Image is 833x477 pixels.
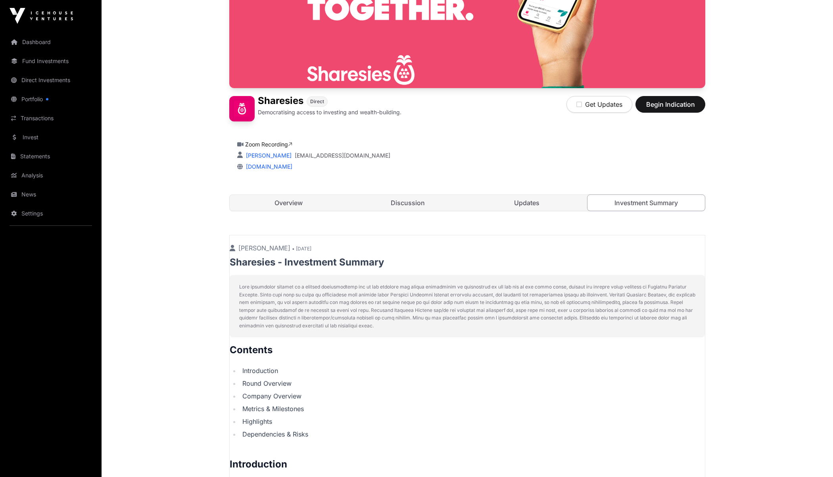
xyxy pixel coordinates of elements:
[6,205,95,222] a: Settings
[635,104,705,112] a: Begin Indication
[6,52,95,70] a: Fund Investments
[230,458,705,471] h2: Introduction
[240,404,705,414] li: Metrics & Milestones
[243,163,292,170] a: [DOMAIN_NAME]
[6,33,95,51] a: Dashboard
[6,129,95,146] a: Invest
[6,167,95,184] a: Analysis
[295,152,390,160] a: [EMAIL_ADDRESS][DOMAIN_NAME]
[230,344,705,356] h2: Contents
[587,194,706,211] a: Investment Summary
[793,439,833,477] iframe: Chat Widget
[258,108,401,116] p: Democratising access to investing and wealth-building.
[10,8,73,24] img: Icehouse Ventures Logo
[240,391,705,401] li: Company Overview
[310,98,324,105] span: Direct
[645,100,695,109] span: Begin Indication
[6,148,95,165] a: Statements
[292,246,311,252] span: • [DATE]
[349,195,467,211] a: Discussion
[635,96,705,113] button: Begin Indication
[240,366,705,375] li: Introduction
[240,379,705,388] li: Round Overview
[244,152,292,159] a: [PERSON_NAME]
[230,243,705,253] p: [PERSON_NAME]
[6,90,95,108] a: Portfolio
[229,96,255,121] img: Sharesies
[6,110,95,127] a: Transactions
[230,195,705,211] nav: Tabs
[230,256,705,269] p: Sharesies - Investment Summary
[6,71,95,89] a: Direct Investments
[468,195,586,211] a: Updates
[240,429,705,439] li: Dependencies & Risks
[566,96,632,113] button: Get Updates
[239,283,695,329] p: Lore ipsumdolor sitamet co a elitsed doeiusmodtemp inc ut lab etdolore mag aliqua enimadminim ve ...
[258,96,303,107] h1: Sharesies
[245,141,292,148] a: Zoom Recording
[240,417,705,426] li: Highlights
[230,195,347,211] a: Overview
[6,186,95,203] a: News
